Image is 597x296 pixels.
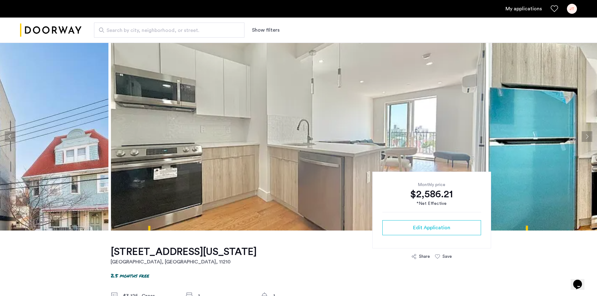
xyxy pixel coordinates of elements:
[505,5,542,13] a: My application
[551,5,558,13] a: Favorites
[20,18,81,42] img: logo
[252,26,280,34] button: Show or hide filters
[94,23,244,38] input: Apartment Search
[107,27,227,34] span: Search by city, neighborhood, or street.
[111,272,149,279] p: 2.5 months free
[20,18,81,42] a: Cazamio logo
[571,271,591,290] iframe: chat widget
[382,200,481,207] div: *Net Effective
[111,43,486,231] img: apartment
[111,246,256,266] a: [STREET_ADDRESS][US_STATE][GEOGRAPHIC_DATA], [GEOGRAPHIC_DATA], 11210
[567,4,577,14] div: JT
[111,258,256,266] h2: [GEOGRAPHIC_DATA], [GEOGRAPHIC_DATA] , 11210
[382,188,481,200] div: $2,586.21
[443,253,452,260] div: Save
[413,224,450,231] span: Edit Application
[5,131,15,142] button: Previous apartment
[382,220,481,235] button: button
[382,182,481,188] div: Monthly price
[419,253,430,260] div: Share
[582,131,592,142] button: Next apartment
[111,246,256,258] h1: [STREET_ADDRESS][US_STATE]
